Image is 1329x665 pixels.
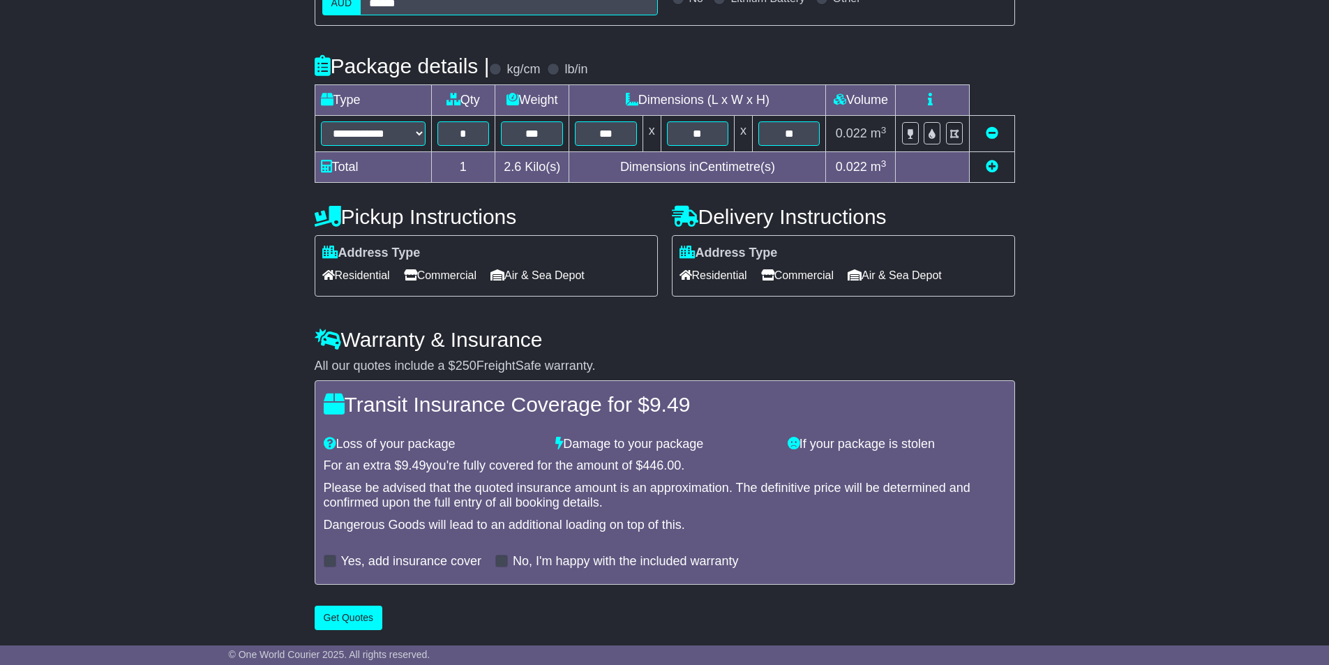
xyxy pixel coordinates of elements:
[322,246,421,261] label: Address Type
[564,62,587,77] label: lb/in
[490,264,585,286] span: Air & Sea Depot
[229,649,430,660] span: © One World Courier 2025. All rights reserved.
[456,359,476,373] span: 250
[324,518,1006,533] div: Dangerous Goods will lead to an additional loading on top of this.
[322,264,390,286] span: Residential
[317,437,549,452] div: Loss of your package
[569,152,826,183] td: Dimensions in Centimetre(s)
[836,160,867,174] span: 0.022
[569,85,826,116] td: Dimensions (L x W x H)
[324,458,1006,474] div: For an extra $ you're fully covered for the amount of $ .
[495,152,569,183] td: Kilo(s)
[504,160,521,174] span: 2.6
[315,359,1015,374] div: All our quotes include a $ FreightSafe warranty.
[643,458,681,472] span: 446.00
[871,160,887,174] span: m
[513,554,739,569] label: No, I'm happy with the included warranty
[548,437,781,452] div: Damage to your package
[315,205,658,228] h4: Pickup Instructions
[315,85,431,116] td: Type
[315,328,1015,351] h4: Warranty & Insurance
[826,85,896,116] td: Volume
[341,554,481,569] label: Yes, add insurance cover
[986,126,998,140] a: Remove this item
[848,264,942,286] span: Air & Sea Depot
[402,458,426,472] span: 9.49
[324,393,1006,416] h4: Transit Insurance Coverage for $
[404,264,476,286] span: Commercial
[781,437,1013,452] div: If your package is stolen
[881,158,887,169] sup: 3
[650,393,690,416] span: 9.49
[735,116,753,152] td: x
[506,62,540,77] label: kg/cm
[643,116,661,152] td: x
[315,152,431,183] td: Total
[871,126,887,140] span: m
[881,125,887,135] sup: 3
[431,152,495,183] td: 1
[679,264,747,286] span: Residential
[672,205,1015,228] h4: Delivery Instructions
[324,481,1006,511] div: Please be advised that the quoted insurance amount is an approximation. The definitive price will...
[986,160,998,174] a: Add new item
[836,126,867,140] span: 0.022
[761,264,834,286] span: Commercial
[679,246,778,261] label: Address Type
[495,85,569,116] td: Weight
[315,54,490,77] h4: Package details |
[315,606,383,630] button: Get Quotes
[431,85,495,116] td: Qty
